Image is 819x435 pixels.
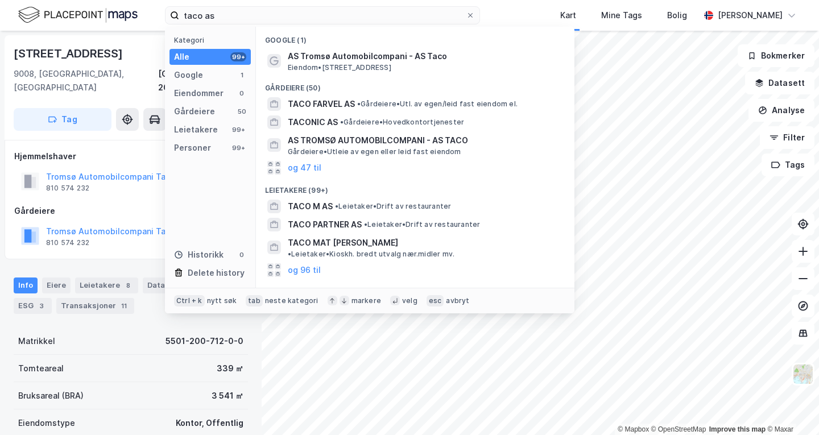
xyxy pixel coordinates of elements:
[256,27,574,47] div: Google (1)
[335,202,338,210] span: •
[357,100,518,109] span: Gårdeiere • Utl. av egen/leid fast eiendom el.
[230,52,246,61] div: 99+
[288,63,391,72] span: Eiendom • [STREET_ADDRESS]
[14,44,125,63] div: [STREET_ADDRESS]
[288,115,338,129] span: TACONIC AS
[46,238,89,247] div: 810 574 232
[188,266,245,280] div: Delete history
[56,298,134,314] div: Transaksjoner
[174,105,215,118] div: Gårdeiere
[762,380,819,435] iframe: Chat Widget
[288,236,398,250] span: TACO MAT [PERSON_NAME]
[179,7,466,24] input: Søk på adresse, matrikkel, gårdeiere, leietakere eller personer
[745,72,814,94] button: Datasett
[174,248,224,262] div: Historikk
[288,134,561,147] span: AS TROMSØ AUTOMOBILCOMPANI - AS TACO
[560,9,576,22] div: Kart
[174,68,203,82] div: Google
[288,218,362,231] span: TACO PARTNER AS
[335,202,451,211] span: Leietaker • Drift av restauranter
[14,298,52,314] div: ESG
[760,126,814,149] button: Filter
[18,334,55,348] div: Matrikkel
[256,74,574,95] div: Gårdeiere (50)
[246,295,263,306] div: tab
[237,89,246,98] div: 0
[14,277,38,293] div: Info
[446,296,469,305] div: avbryt
[738,44,814,67] button: Bokmerker
[357,100,361,108] span: •
[256,177,574,197] div: Leietakere (99+)
[288,263,321,277] button: og 96 til
[18,5,138,25] img: logo.f888ab2527a4732fd821a326f86c7f29.svg
[402,296,417,305] div: velg
[176,416,243,430] div: Kontor, Offentlig
[14,108,111,131] button: Tag
[237,107,246,116] div: 50
[36,300,47,312] div: 3
[288,97,355,111] span: TACO FARVEL AS
[158,67,248,94] div: [GEOGRAPHIC_DATA], 200/712
[18,416,75,430] div: Eiendomstype
[122,280,134,291] div: 8
[118,300,130,312] div: 11
[42,277,71,293] div: Eiere
[340,118,464,127] span: Gårdeiere • Hovedkontortjenester
[174,36,251,44] div: Kategori
[237,71,246,80] div: 1
[18,362,64,375] div: Tomteareal
[14,204,247,218] div: Gårdeiere
[651,425,706,433] a: OpenStreetMap
[14,150,247,163] div: Hjemmelshaver
[166,334,243,348] div: 5501-200-712-0-0
[217,362,243,375] div: 339 ㎡
[256,279,574,300] div: Personer (99+)
[174,50,189,64] div: Alle
[46,184,89,193] div: 810 574 232
[288,49,561,63] span: AS Tromsø Automobilcompani - AS Taco
[618,425,649,433] a: Mapbox
[718,9,783,22] div: [PERSON_NAME]
[237,250,246,259] div: 0
[364,220,480,229] span: Leietaker • Drift av restauranter
[288,147,461,156] span: Gårdeiere • Utleie av egen eller leid fast eiendom
[709,425,766,433] a: Improve this map
[174,141,211,155] div: Personer
[265,296,318,305] div: neste kategori
[230,125,246,134] div: 99+
[748,99,814,122] button: Analyse
[792,363,814,385] img: Z
[143,277,185,293] div: Datasett
[174,295,205,306] div: Ctrl + k
[351,296,381,305] div: markere
[14,67,158,94] div: 9008, [GEOGRAPHIC_DATA], [GEOGRAPHIC_DATA]
[762,154,814,176] button: Tags
[762,380,819,435] div: Kontrollprogram for chat
[288,250,291,258] span: •
[427,295,444,306] div: esc
[230,143,246,152] div: 99+
[288,161,321,175] button: og 47 til
[212,389,243,403] div: 3 541 ㎡
[18,389,84,403] div: Bruksareal (BRA)
[75,277,138,293] div: Leietakere
[601,9,642,22] div: Mine Tags
[667,9,687,22] div: Bolig
[288,200,333,213] span: TACO M AS
[288,250,454,259] span: Leietaker • Kioskh. bredt utvalg nær.midler mv.
[174,123,218,136] div: Leietakere
[340,118,344,126] span: •
[207,296,237,305] div: nytt søk
[364,220,367,229] span: •
[174,86,224,100] div: Eiendommer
